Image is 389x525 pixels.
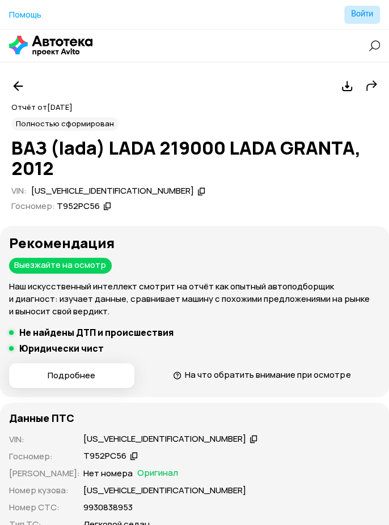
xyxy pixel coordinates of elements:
[11,102,73,112] span: Отчёт от [DATE]
[9,9,41,20] a: Помощь
[9,235,380,251] h3: Рекомендация
[9,450,80,463] p: Госномер :
[9,484,80,497] p: Номер кузова :
[9,467,80,480] p: [PERSON_NAME] :
[83,484,246,497] p: [US_VEHICLE_IDENTIFICATION_NUMBER]
[9,280,380,318] p: Наш искусственный интеллект смотрит на отчёт как опытный автоподборщик и диагност: изучает данные...
[83,433,246,445] div: [US_VEHICLE_IDENTIFICATION_NUMBER]
[19,327,174,338] h5: Не найдены ДТП и происшествия
[11,200,55,212] span: Госномер:
[83,450,126,462] div: Т952РС56
[11,117,119,131] div: Полностью сформирован
[11,185,27,197] span: VIN :
[11,138,378,178] h1: ВАЗ (lada) LADA 219000 LADA GRANTA, 2012
[9,412,74,424] h4: Данные ПТС
[83,501,133,514] p: 9930838953
[9,258,112,274] div: Выезжайте на осмотр
[9,501,80,514] p: Номер СТС :
[137,467,178,480] span: Оригинал
[9,433,80,446] p: VIN :
[83,467,133,480] p: Нет номера
[172,369,350,381] a: На что обратить внимание при осмотре
[9,363,134,388] button: Подробнее
[57,200,100,212] div: Т952РС56
[31,185,194,197] div: [US_VEHICLE_IDENTIFICATION_NUMBER]
[48,370,95,381] span: Подробнее
[344,6,380,24] button: Войти
[185,369,350,381] span: На что обратить внимание при осмотре
[351,10,373,18] span: Войти
[19,343,104,354] h5: Юридически чист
